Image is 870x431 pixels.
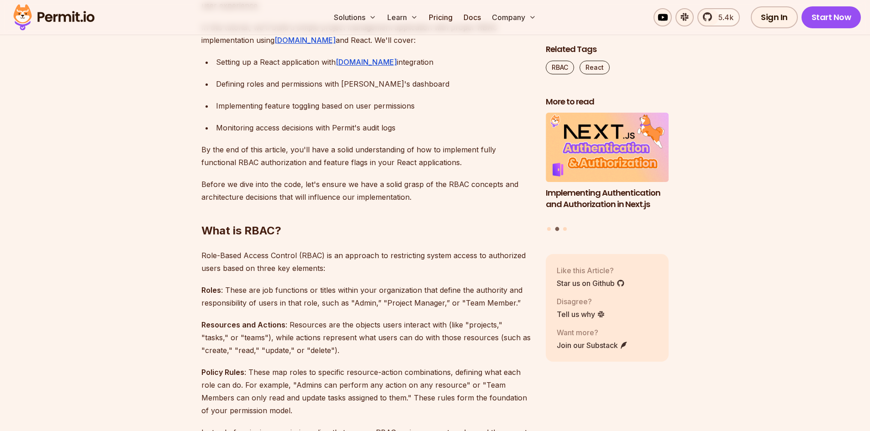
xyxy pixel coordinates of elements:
a: Docs [460,8,485,26]
p: By the end of this article, you'll have a solid understanding of how to implement fully functiona... [201,143,531,169]
button: Learn [384,8,422,26]
a: React [580,61,610,74]
button: Company [488,8,540,26]
a: 5.4k [697,8,740,26]
div: Implementing feature toggling based on user permissions [216,99,531,112]
a: [DOMAIN_NAME] [336,57,397,67]
a: Start Now [801,6,861,28]
a: Implementing Authentication and Authorization in Next.jsImplementing Authentication and Authoriza... [546,113,669,222]
img: Permit logo [9,2,99,33]
h2: What is RBAC? [201,187,531,238]
p: Like this Article? [557,265,625,276]
p: Disagree? [557,296,605,307]
strong: Policy Rules [201,368,244,377]
h3: Implementing Authentication and Authorization in Next.js [546,187,669,210]
a: Sign In [751,6,798,28]
button: Go to slide 1 [547,227,551,231]
button: Solutions [330,8,380,26]
strong: Roles [201,286,221,295]
a: Pricing [425,8,456,26]
h2: More to read [546,96,669,108]
span: 5.4k [713,12,733,23]
div: Posts [546,113,669,233]
a: [DOMAIN_NAME] [274,36,336,45]
p: Role-Based Access Control (RBAC) is an approach to restricting system access to authorized users ... [201,249,531,275]
p: : These are job functions or titles within your organization that define the authority and respon... [201,284,531,309]
p: : Resources are the objects users interact with (like "projects," "tasks," or "teams"), while act... [201,318,531,357]
img: Implementing Authentication and Authorization in Next.js [546,113,669,182]
li: 2 of 3 [546,113,669,222]
button: Go to slide 3 [563,227,567,231]
button: Go to slide 2 [555,227,559,231]
a: RBAC [546,61,574,74]
p: : These map roles to specific resource-action combinations, defining what each role can do. For e... [201,366,531,417]
a: Star us on Github [557,278,625,289]
a: Join our Substack [557,340,628,351]
div: Setting up a React application with integration [216,56,531,68]
div: Monitoring access decisions with Permit's audit logs [216,121,531,134]
a: Tell us why [557,309,605,320]
p: Want more? [557,327,628,338]
h2: Related Tags [546,44,669,55]
p: Before we dive into the code, let's ensure we have a solid grasp of the RBAC concepts and archite... [201,178,531,203]
div: Defining roles and permissions with [PERSON_NAME]'s dashboard [216,78,531,90]
strong: Resources and Actions [201,320,285,329]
